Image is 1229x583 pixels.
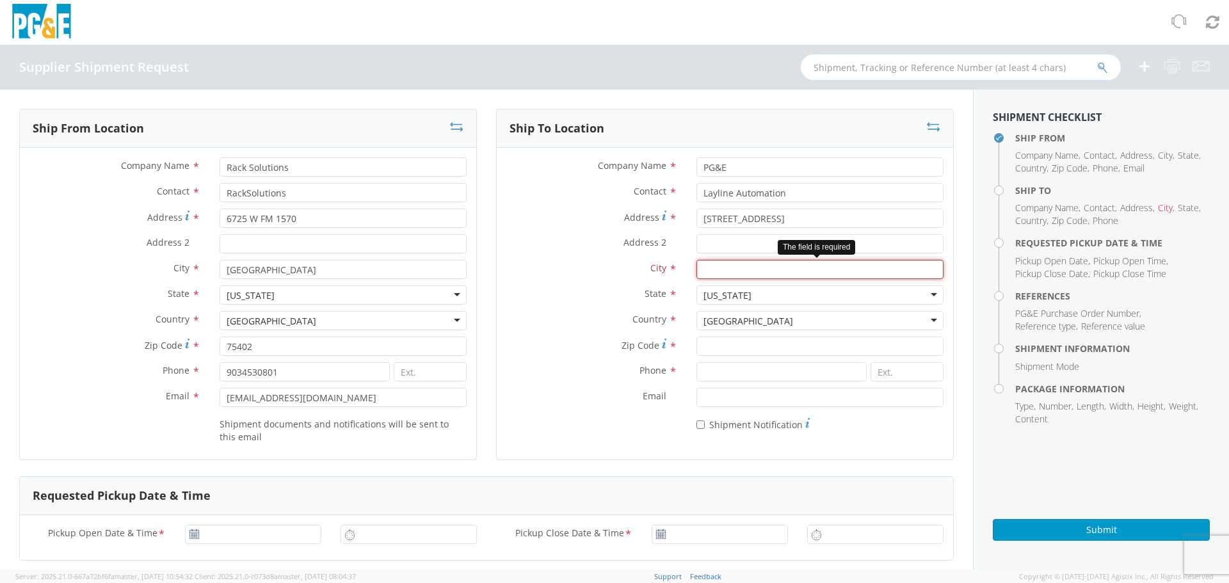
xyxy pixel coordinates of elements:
[1039,400,1072,412] span: Number
[1158,149,1173,161] span: City
[696,416,810,431] label: Shipment Notification
[632,313,666,325] span: Country
[115,571,193,581] span: master, [DATE] 10:54:32
[1015,344,1210,353] h4: Shipment Information
[1052,214,1089,227] li: ,
[598,159,666,172] span: Company Name
[33,122,144,135] h3: Ship From Location
[1169,400,1196,412] span: Weight
[624,211,659,223] span: Address
[703,289,751,302] div: [US_STATE]
[394,362,467,381] input: Ext.
[1137,400,1166,413] li: ,
[1084,149,1117,162] li: ,
[1015,255,1088,267] span: Pickup Open Date
[650,262,666,274] span: City
[195,571,356,581] span: Client: 2025.21.0-c073d8a
[1123,162,1145,174] span: Email
[1015,162,1048,175] li: ,
[1178,149,1199,161] span: State
[703,315,793,328] div: [GEOGRAPHIC_DATA]
[227,289,275,302] div: [US_STATE]
[1019,571,1214,582] span: Copyright © [DATE]-[DATE] Agistix Inc., All Rights Reserved
[510,122,604,135] h3: Ship To Location
[1081,320,1145,332] span: Reference value
[993,110,1102,124] strong: Shipment Checklist
[690,571,721,581] a: Feedback
[1015,413,1048,425] span: Content
[1093,255,1168,268] li: ,
[1120,202,1155,214] li: ,
[1015,186,1210,195] h4: Ship To
[1015,268,1090,280] li: ,
[1093,162,1120,175] li: ,
[168,287,189,299] span: State
[1015,400,1034,412] span: Type
[157,185,189,197] span: Contact
[1015,202,1079,214] span: Company Name
[1077,400,1106,413] li: ,
[48,527,157,541] span: Pickup Open Date & Time
[515,527,624,541] span: Pickup Close Date & Time
[654,571,682,581] a: Support
[1158,202,1173,214] span: City
[1158,149,1175,162] li: ,
[1052,214,1088,227] span: Zip Code
[1015,291,1210,301] h4: References
[1077,400,1104,412] span: Length
[1015,360,1079,372] span: Shipment Mode
[1015,268,1088,280] span: Pickup Close Date
[778,240,855,255] div: The field is required
[1178,202,1201,214] li: ,
[1120,149,1153,161] span: Address
[15,571,193,581] span: Server: 2025.21.0-667a72bf6fa
[645,287,666,299] span: State
[1015,255,1090,268] li: ,
[227,315,316,328] div: [GEOGRAPHIC_DATA]
[1109,400,1132,412] span: Width
[173,262,189,274] span: City
[1084,202,1117,214] li: ,
[1052,162,1088,174] span: Zip Code
[1178,149,1201,162] li: ,
[801,54,1121,80] input: Shipment, Tracking or Reference Number (at least 4 chars)
[634,185,666,197] span: Contact
[19,60,189,74] h4: Supplier Shipment Request
[1039,400,1073,413] li: ,
[1109,400,1134,413] li: ,
[1093,255,1166,267] span: Pickup Open Time
[1093,214,1118,227] span: Phone
[1169,400,1198,413] li: ,
[156,313,189,325] span: Country
[1093,162,1118,174] span: Phone
[1015,400,1036,413] li: ,
[33,490,211,502] h3: Requested Pickup Date & Time
[623,236,666,248] span: Address 2
[1015,238,1210,248] h4: Requested Pickup Date & Time
[147,211,182,223] span: Address
[121,159,189,172] span: Company Name
[1015,307,1139,319] span: PG&E Purchase Order Number
[1015,149,1079,161] span: Company Name
[1178,202,1199,214] span: State
[993,519,1210,541] button: Submit
[1120,149,1155,162] li: ,
[1120,202,1153,214] span: Address
[696,420,705,429] input: Shipment Notification
[166,390,189,402] span: Email
[622,339,659,351] span: Zip Code
[1015,384,1210,394] h4: Package Information
[1137,400,1164,412] span: Height
[278,571,356,581] span: master, [DATE] 08:04:37
[1015,149,1080,162] li: ,
[1015,133,1210,143] h4: Ship From
[1015,320,1076,332] span: Reference type
[871,362,944,381] input: Ext.
[1052,162,1089,175] li: ,
[1015,162,1047,174] span: Country
[220,416,467,443] label: Shipment documents and notifications will be sent to this email
[163,364,189,376] span: Phone
[643,390,666,402] span: Email
[1093,268,1166,280] span: Pickup Close Time
[1015,202,1080,214] li: ,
